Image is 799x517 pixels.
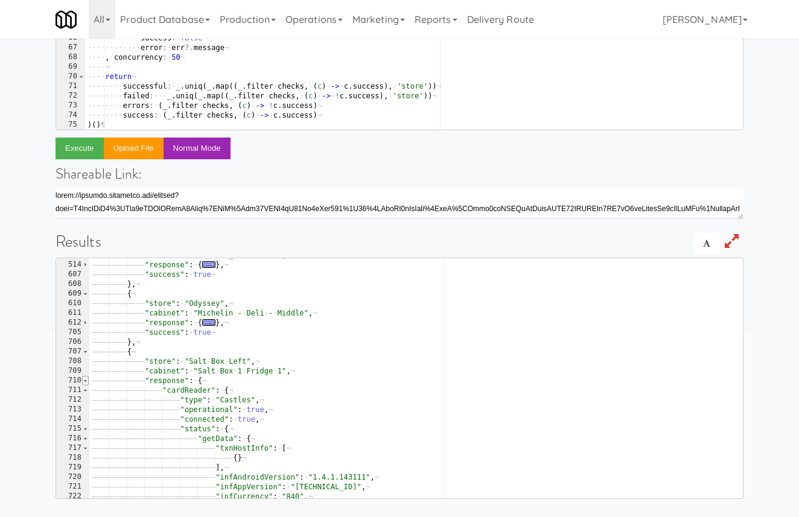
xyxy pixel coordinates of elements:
div: 709 [56,366,89,376]
div: 69 [56,62,85,72]
div: 612 [56,318,89,328]
div: 705 [56,328,89,337]
span: ... [202,261,215,268]
div: 707 [56,347,89,357]
div: 710 [56,376,89,385]
textarea: lorem://ipsumdo.sitametco.adi/elitsed?doei=T2IncIDiD17uT7laboR37Etd19MAGnaAlIQUAEN9AdMINImveNIAmq... [56,189,743,219]
div: 722 [56,492,89,501]
div: 719 [56,463,89,472]
div: 70 [56,72,85,81]
h1: Results [56,233,743,250]
div: 610 [56,299,89,308]
div: 718 [56,453,89,463]
div: 711 [56,385,89,395]
img: Micromart [56,9,77,30]
div: 609 [56,289,89,299]
div: 717 [56,443,89,453]
div: 73 [56,101,85,110]
div: 721 [56,482,89,492]
h4: Shareable Link: [56,166,743,182]
button: Upload file [104,138,164,159]
span: ... [202,319,215,326]
button: Normal Mode [164,138,231,159]
div: 708 [56,357,89,366]
div: 714 [56,414,89,424]
div: 716 [56,434,89,443]
div: 713 [56,405,89,414]
div: 67 [56,43,85,52]
div: 75 [56,120,85,130]
div: 608 [56,279,89,289]
button: Execute [56,138,104,159]
div: 72 [56,91,85,101]
div: 68 [56,52,85,62]
div: 706 [56,337,89,347]
div: 74 [56,110,85,120]
div: 611 [56,308,89,318]
div: 71 [56,81,85,91]
div: 514 [56,260,89,270]
div: 607 [56,270,89,279]
div: 712 [56,395,89,405]
div: 715 [56,424,89,434]
div: 720 [56,472,89,482]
